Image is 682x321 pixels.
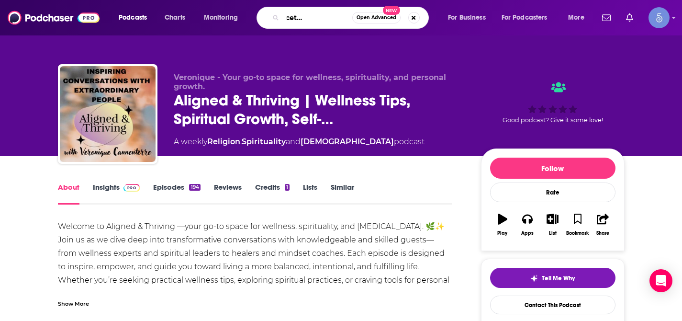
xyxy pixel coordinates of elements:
button: open menu [441,10,498,25]
div: Search podcasts, credits, & more... [266,7,438,29]
a: Charts [158,10,191,25]
a: Episodes194 [153,183,200,205]
div: List [549,230,557,236]
div: Open Intercom Messenger [649,269,672,292]
a: Show notifications dropdown [598,10,615,26]
img: tell me why sparkle [530,275,538,282]
button: Play [490,207,515,242]
div: A weekly podcast [174,136,425,148]
div: 194 [189,184,200,191]
span: Open Advanced [357,15,396,20]
span: Charts [165,11,185,24]
button: Bookmark [565,207,590,242]
img: User Profile [648,7,670,28]
div: Good podcast? Give it some love! [481,73,625,132]
button: open menu [197,10,250,25]
a: Spirituality [242,137,286,146]
a: Similar [331,183,354,205]
a: Religion [207,137,240,146]
span: For Podcasters [502,11,548,24]
a: [DEMOGRAPHIC_DATA] [301,137,394,146]
span: , [240,137,242,146]
span: Good podcast? Give it some love! [503,116,603,124]
div: Rate [490,183,615,202]
button: Apps [515,207,540,242]
img: Podchaser Pro [123,184,140,192]
button: List [540,207,565,242]
button: open menu [495,10,561,25]
button: tell me why sparkleTell Me Why [490,268,615,288]
img: Podchaser - Follow, Share and Rate Podcasts [8,9,100,27]
div: Bookmark [566,230,589,236]
span: For Business [448,11,486,24]
a: About [58,183,79,205]
button: open menu [112,10,159,25]
span: Podcasts [119,11,147,24]
div: Share [596,230,609,236]
span: Monitoring [204,11,238,24]
span: Logged in as Spiral5-G1 [648,7,670,28]
a: Contact This Podcast [490,296,615,314]
button: Follow [490,158,615,179]
div: Play [497,230,507,236]
a: Credits1 [255,183,290,205]
span: More [568,11,584,24]
span: New [383,6,400,15]
button: open menu [561,10,596,25]
button: Share [590,207,615,242]
img: Aligned & Thriving | Wellness Tips, Spiritual Growth, Self-Love Healing [60,66,156,162]
a: Lists [303,183,317,205]
button: Show profile menu [648,7,670,28]
div: 1 [285,184,290,191]
input: Search podcasts, credits, & more... [283,10,352,25]
div: Apps [521,230,534,236]
span: Tell Me Why [542,275,575,282]
a: Show notifications dropdown [622,10,637,26]
span: and [286,137,301,146]
a: InsightsPodchaser Pro [93,183,140,205]
a: Reviews [214,183,242,205]
span: Veronique - Your go-to space for wellness, spirituality, and personal growth. [174,73,446,91]
button: Open AdvancedNew [352,12,401,23]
